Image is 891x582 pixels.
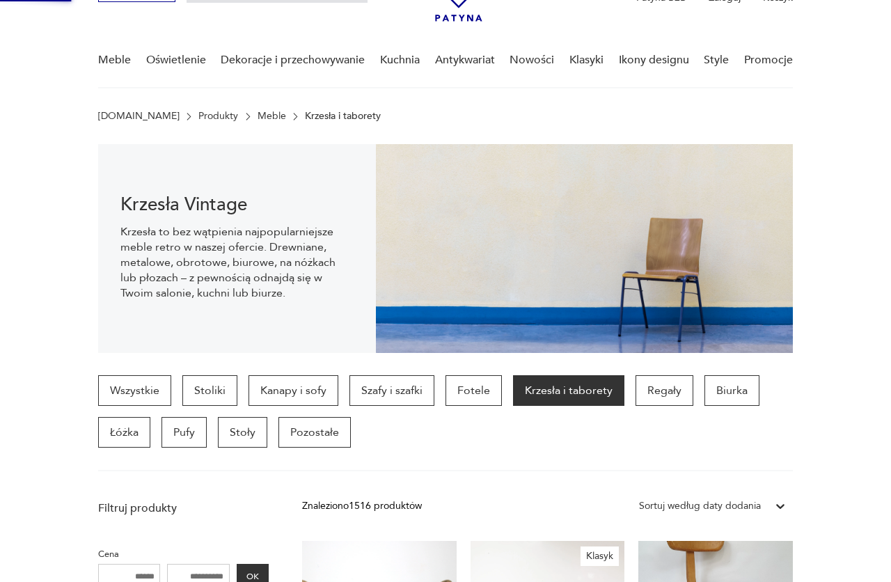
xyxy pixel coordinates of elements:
[639,498,761,514] div: Sortuj według daty dodania
[302,498,422,514] div: Znaleziono 1516 produktów
[146,33,206,87] a: Oświetlenie
[258,111,286,122] a: Meble
[510,33,554,87] a: Nowości
[98,111,180,122] a: [DOMAIN_NAME]
[98,375,171,406] a: Wszystkie
[221,33,365,87] a: Dekoracje i przechowywanie
[120,196,354,213] h1: Krzesła Vintage
[636,375,693,406] a: Regały
[704,375,759,406] a: Biurka
[249,375,338,406] a: Kanapy i sofy
[349,375,434,406] a: Szafy i szafki
[619,33,689,87] a: Ikony designu
[120,224,354,301] p: Krzesła to bez wątpienia najpopularniejsze meble retro w naszej ofercie. Drewniane, metalowe, obr...
[569,33,604,87] a: Klasyki
[98,501,269,516] p: Filtruj produkty
[376,144,793,353] img: bc88ca9a7f9d98aff7d4658ec262dcea.jpg
[182,375,237,406] a: Stoliki
[445,375,502,406] a: Fotele
[278,417,351,448] a: Pozostałe
[98,33,131,87] a: Meble
[218,417,267,448] a: Stoły
[435,33,495,87] a: Antykwariat
[98,546,269,562] p: Cena
[305,111,381,122] p: Krzesła i taborety
[161,417,207,448] a: Pufy
[198,111,238,122] a: Produkty
[744,33,793,87] a: Promocje
[380,33,420,87] a: Kuchnia
[704,33,729,87] a: Style
[98,417,150,448] a: Łóżka
[513,375,624,406] a: Krzesła i taborety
